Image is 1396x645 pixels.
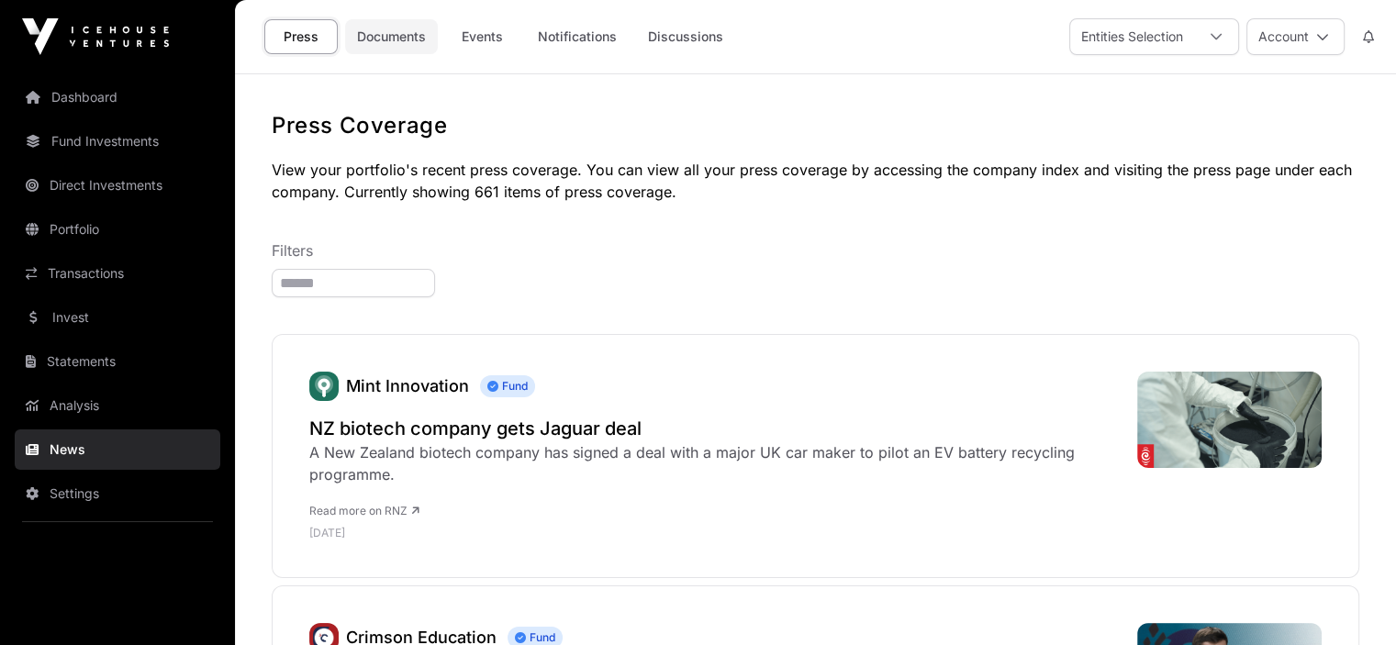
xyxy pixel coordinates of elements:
[272,111,1359,140] h1: Press Coverage
[526,19,629,54] a: Notifications
[15,253,220,294] a: Transactions
[445,19,519,54] a: Events
[636,19,735,54] a: Discussions
[15,385,220,426] a: Analysis
[15,121,220,161] a: Fund Investments
[1246,18,1345,55] button: Account
[480,375,535,397] span: Fund
[1304,557,1396,645] iframe: Chat Widget
[345,19,438,54] a: Documents
[15,209,220,250] a: Portfolio
[346,376,469,395] a: Mint Innovation
[15,429,220,470] a: News
[309,504,419,517] a: Read more on RNZ
[309,372,339,401] img: Mint.svg
[309,372,339,401] a: Mint Innovation
[15,473,220,514] a: Settings
[22,18,169,55] img: Icehouse Ventures Logo
[309,416,1119,441] a: NZ biotech company gets Jaguar deal
[1070,19,1194,54] div: Entities Selection
[272,239,1359,261] p: Filters
[15,165,220,206] a: Direct Investments
[15,297,220,338] a: Invest
[309,526,1119,540] p: [DATE]
[15,77,220,117] a: Dashboard
[309,441,1119,485] div: A New Zealand biotech company has signed a deal with a major UK car maker to pilot an EV battery ...
[15,341,220,382] a: Statements
[264,19,338,54] a: Press
[272,159,1359,203] p: View your portfolio's recent press coverage. You can view all your press coverage by accessing th...
[1137,372,1322,468] img: 4K2DXWV_687835b9ce478d6e7495c317_Mint_2_jpg.png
